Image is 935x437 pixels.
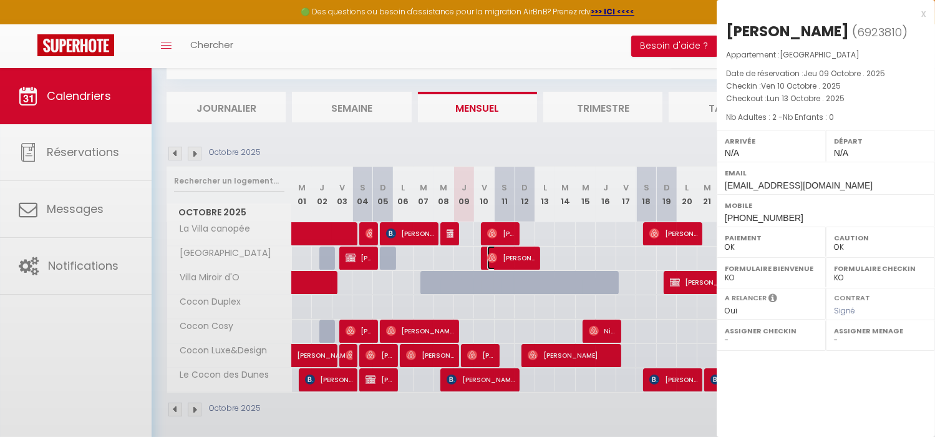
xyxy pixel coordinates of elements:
span: Signé [834,305,855,316]
label: Arrivée [725,135,818,147]
label: Paiement [725,232,818,244]
span: [PHONE_NUMBER] [725,213,803,223]
span: Jeu 09 Octobre . 2025 [803,68,885,79]
p: Checkin : [726,80,926,92]
label: A relancer [725,293,767,303]
p: Checkout : [726,92,926,105]
label: Départ [834,135,927,147]
span: 6923810 [857,24,902,40]
span: N/A [834,148,848,158]
p: Appartement : [726,49,926,61]
div: [PERSON_NAME] [726,21,849,41]
label: Email [725,167,927,179]
span: Nb Adultes : 2 - [726,112,834,122]
span: N/A [725,148,739,158]
div: x [717,6,926,21]
label: Assigner Menage [834,325,927,337]
span: Ven 10 Octobre . 2025 [761,81,841,91]
p: Date de réservation : [726,67,926,80]
label: Formulaire Bienvenue [725,262,818,275]
span: [EMAIL_ADDRESS][DOMAIN_NAME] [725,180,873,190]
span: ( ) [852,23,908,41]
label: Mobile [725,199,927,212]
label: Caution [834,232,927,244]
span: [GEOGRAPHIC_DATA] [780,49,860,60]
span: Lun 13 Octobre . 2025 [767,93,845,104]
label: Contrat [834,293,870,301]
label: Assigner Checkin [725,325,818,337]
span: Nb Enfants : 0 [783,112,834,122]
i: Sélectionner OUI si vous souhaiter envoyer les séquences de messages post-checkout [768,293,777,307]
label: Formulaire Checkin [834,262,927,275]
